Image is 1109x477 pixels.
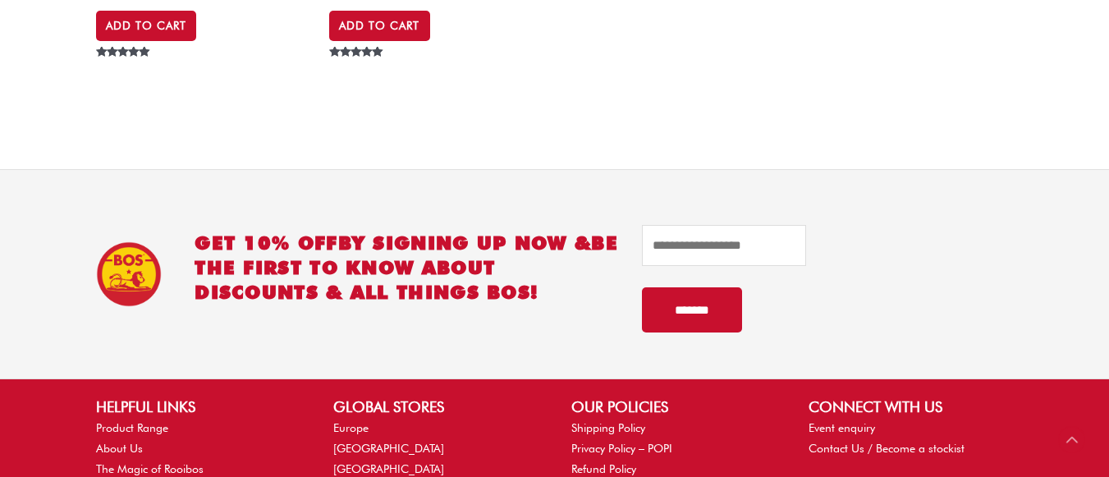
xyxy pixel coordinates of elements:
a: Add to cart: “Grape Fruit Ice” [329,11,429,40]
a: Contact Us / Become a stockist [809,442,965,455]
span: Rated out of 5 [329,47,386,94]
a: The Magic of Rooibos [96,462,204,475]
a: Add to cart: “Cherry Fruit Ice” [96,11,196,40]
a: [GEOGRAPHIC_DATA] [333,442,444,455]
a: Europe [333,421,369,434]
a: Privacy Policy – POPI [571,442,672,455]
a: Refund Policy [571,462,636,475]
h2: CONNECT WITH US [809,396,1013,418]
a: [GEOGRAPHIC_DATA] [333,462,444,475]
a: Event enquiry [809,421,875,434]
a: Shipping Policy [571,421,645,434]
a: About Us [96,442,143,455]
h2: HELPFUL LINKS [96,396,300,418]
h2: GLOBAL STORES [333,396,538,418]
span: BY SIGNING UP NOW & [338,232,592,254]
a: Product Range [96,421,168,434]
nav: CONNECT WITH US [809,418,1013,459]
img: BOS Ice Tea [96,241,162,307]
h2: GET 10% OFF be the first to know about discounts & all things BOS! [195,231,618,305]
span: Rated out of 5 [96,47,153,94]
h2: OUR POLICIES [571,396,776,418]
